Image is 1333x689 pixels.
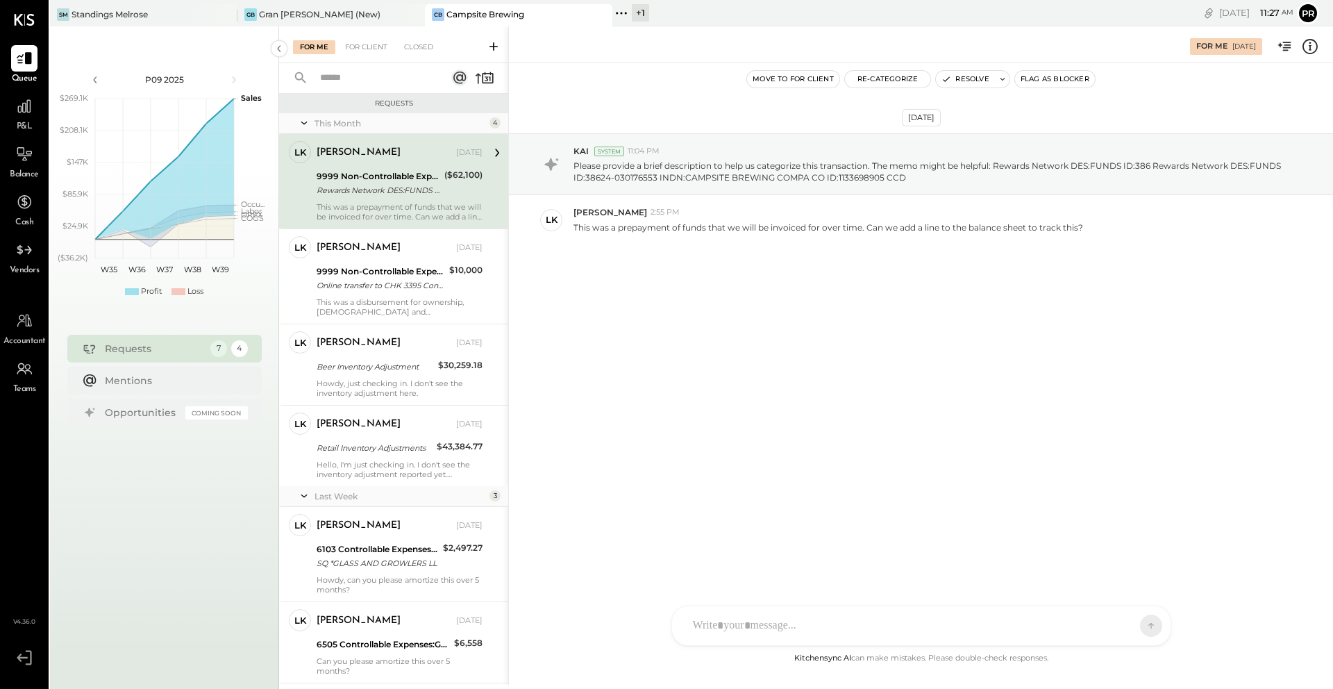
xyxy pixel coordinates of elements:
[294,146,306,159] div: LK
[317,146,401,160] div: [PERSON_NAME]
[72,8,148,20] div: Standings Melrose
[231,340,248,357] div: 4
[101,265,117,274] text: W35
[105,406,178,420] div: Opportunities
[185,406,248,420] div: Coming Soon
[628,146,660,157] span: 11:04 PM
[317,279,445,292] div: Online transfer to CHK 3395 Conf Online transfer to CHK 3395 Confirmation# a5xigkbnj; [GEOGRAPHIC...
[443,541,483,555] div: $2,497.27
[432,8,444,21] div: CB
[845,71,931,88] button: Re-Categorize
[294,336,306,349] div: LK
[15,217,33,229] span: Cash
[1,93,48,133] a: P&L
[317,417,401,431] div: [PERSON_NAME]
[437,440,483,454] div: $43,384.77
[317,202,483,222] div: This was a prepayment of funds that we will be invoiced for over time. Can we add a line to the b...
[489,117,501,128] div: 4
[294,417,306,431] div: LK
[1297,2,1319,24] button: Pr
[317,265,445,279] div: 9999 Non-Controllable Expenses:Other Income and Expenses:To Be Classified P&L
[60,125,88,135] text: $208.1K
[1202,6,1216,20] div: copy link
[456,615,483,626] div: [DATE]
[456,242,483,254] div: [DATE]
[317,183,440,197] div: Rewards Network DES:FUNDS ID:386 Rewards Network DES:FUNDS ID:38624-030176553 INDN:CAMPSITE BREWI...
[187,286,203,297] div: Loss
[747,71,839,88] button: Move to for client
[241,210,263,219] text: OPEX
[317,556,439,570] div: SQ *GLASS AND GROWLERS LL
[141,286,162,297] div: Profit
[1,141,48,181] a: Balance
[936,71,994,88] button: Resolve
[1,237,48,277] a: Vendors
[1,189,48,229] a: Cash
[317,360,434,374] div: Beer Inventory Adjustment
[1232,42,1256,51] div: [DATE]
[12,73,37,85] span: Queue
[317,638,450,651] div: 6505 Controllable Expenses:General & Administrative Expenses:Accounting & Bookkeeping
[259,8,380,20] div: Gran [PERSON_NAME] (New)
[317,519,401,533] div: [PERSON_NAME]
[241,93,262,103] text: Sales
[294,519,306,532] div: LK
[444,168,483,182] div: ($62,100)
[244,8,257,21] div: GB
[489,490,501,501] div: 3
[594,147,624,156] div: System
[315,117,486,129] div: This Month
[317,614,401,628] div: [PERSON_NAME]
[317,241,401,255] div: [PERSON_NAME]
[1,45,48,85] a: Queue
[17,121,33,133] span: P&L
[317,379,483,398] div: Howdy, just checking in. I don't see the inventory adjustment here.
[286,99,501,108] div: Requests
[128,265,145,274] text: W36
[632,4,649,22] div: + 1
[651,207,680,218] span: 2:55 PM
[105,374,241,388] div: Mentions
[317,297,483,317] div: This was a disbursement for ownership, [DEMOGRAPHIC_DATA] and [PERSON_NAME]
[317,575,483,595] div: Howdy, can you please amortize this over 5 months?
[546,213,557,226] div: LK
[449,263,483,277] div: $10,000
[10,265,40,277] span: Vendors
[241,213,264,223] text: COGS
[67,157,88,167] text: $147K
[1,308,48,348] a: Accountant
[105,342,203,356] div: Requests
[338,40,394,54] div: For Client
[317,441,433,455] div: Retail Inventory Adjustments
[315,490,486,502] div: Last Week
[317,336,401,350] div: [PERSON_NAME]
[10,169,39,181] span: Balance
[397,40,440,54] div: Closed
[1015,71,1095,88] button: Flag as Blocker
[106,74,224,85] div: P09 2025
[573,160,1284,183] p: Please provide a brief description to help us categorize this transaction. The memo might be help...
[456,147,483,158] div: [DATE]
[454,636,483,650] div: $6,558
[456,520,483,531] div: [DATE]
[57,8,69,21] div: SM
[62,189,88,199] text: $85.9K
[293,40,335,54] div: For Me
[156,265,173,274] text: W37
[294,241,306,254] div: LK
[1196,41,1227,52] div: For Me
[60,93,88,103] text: $269.1K
[456,419,483,430] div: [DATE]
[241,199,265,209] text: Occu...
[183,265,201,274] text: W38
[211,265,228,274] text: W39
[1219,6,1293,19] div: [DATE]
[294,614,306,627] div: LK
[317,460,483,479] div: Hello, I'm just checking in. I don't see the inventory adjustment reported yet.
[438,358,483,372] div: $30,259.18
[3,335,46,348] span: Accountant
[317,542,439,556] div: 6103 Controllable Expenses:Direct Operating Expenses:Glassware, [GEOGRAPHIC_DATA] & Flatware
[573,145,589,157] span: KAI
[210,340,227,357] div: 7
[573,206,647,218] span: [PERSON_NAME]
